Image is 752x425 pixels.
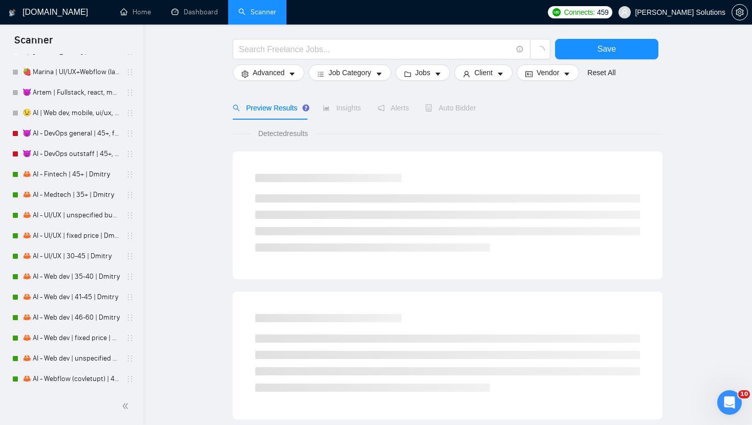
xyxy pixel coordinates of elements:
[122,401,132,411] span: double-left
[517,64,579,81] button: idcardVendorcaret-down
[126,354,134,363] span: holder
[474,67,493,78] span: Client
[289,70,296,78] span: caret-down
[23,205,120,226] a: 🦀 AI - UI/UX | unspecified budget | Dmitry
[126,129,134,138] span: holder
[126,314,134,322] span: holder
[23,82,120,103] a: 😈 Artem | Fullstack, react, mern, mobile, laravel, php, flutter, python, ui/ux, webflow (large-si...
[23,266,120,287] a: 🦀 AI - Web dev | 35-40 | Dmitry
[23,246,120,266] a: 🦀 AI - UI/UX | 30-45 | Dmitry
[239,43,512,56] input: Search Freelance Jobs...
[717,390,742,415] iframe: Intercom live chat
[525,70,533,78] span: idcard
[126,334,134,342] span: holder
[328,67,371,78] span: Job Category
[463,70,470,78] span: user
[732,8,748,16] a: setting
[253,67,284,78] span: Advanced
[308,64,391,81] button: barsJob Categorycaret-down
[537,67,559,78] span: Vendor
[126,252,134,260] span: holder
[517,46,523,53] span: info-circle
[126,68,134,76] span: holder
[425,104,476,112] span: Auto Bidder
[301,103,311,113] div: Tooltip anchor
[317,70,324,78] span: bars
[23,287,120,307] a: 🦀 AI - Web dev | 41-45 | Dmitry
[23,103,120,123] a: 😉 AI | Web dev, mobile, ui/ux, webflow, medtech, fintech (large-size comp) | Daria
[126,109,134,117] span: holder
[126,273,134,281] span: holder
[497,70,504,78] span: caret-down
[434,70,441,78] span: caret-down
[378,104,385,111] span: notification
[9,5,16,21] img: logo
[415,67,431,78] span: Jobs
[251,128,315,139] span: Detected results
[378,104,409,112] span: Alerts
[126,293,134,301] span: holder
[23,164,120,185] a: 🦀 AI - Fintech | 45+ | Dmitry
[375,70,383,78] span: caret-down
[425,104,432,111] span: robot
[552,8,561,16] img: upwork-logo.png
[454,64,513,81] button: userClientcaret-down
[23,307,120,328] a: 🦀 AI - Web dev | 46-60 | Dmitry
[23,328,120,348] a: 🦀 AI - Web dev | fixed price | Dmitry
[126,88,134,97] span: holder
[23,123,120,144] a: 😈 AI - DevOps general | 45+, fixed, unspec | Artem
[126,232,134,240] span: holder
[126,211,134,219] span: holder
[241,70,249,78] span: setting
[233,104,306,112] span: Preview Results
[564,7,595,18] span: Connects:
[233,64,304,81] button: settingAdvancedcaret-down
[23,185,120,205] a: 🦀 AI - Medtech | 35+ | Dmitry
[23,348,120,369] a: 🦀 AI - Web dev | unspecified budget | Dmitry
[126,375,134,383] span: holder
[597,7,608,18] span: 459
[536,46,545,55] span: loading
[732,4,748,20] button: setting
[171,8,218,16] a: dashboardDashboard
[126,150,134,158] span: holder
[126,170,134,178] span: holder
[23,144,120,164] a: 😈 AI - DevOps outstaff | 45+, fixed, unspec | Artem
[323,104,330,111] span: area-chart
[23,62,120,82] a: 🍓 Marina | UI/UX+Webflow (large-size comp)
[732,8,747,16] span: setting
[6,33,61,54] span: Scanner
[233,104,240,111] span: search
[738,390,750,398] span: 10
[23,369,120,389] a: 🦀 AI - Webflow (covletupt) | 45+ | Dmitry
[23,226,120,246] a: 🦀 AI - UI/UX | fixed price | Dmitry
[395,64,451,81] button: folderJobscaret-down
[598,42,616,55] span: Save
[563,70,570,78] span: caret-down
[404,70,411,78] span: folder
[621,9,628,16] span: user
[587,67,615,78] a: Reset All
[120,8,151,16] a: homeHome
[323,104,361,112] span: Insights
[238,8,276,16] a: searchScanner
[555,39,658,59] button: Save
[126,191,134,199] span: holder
